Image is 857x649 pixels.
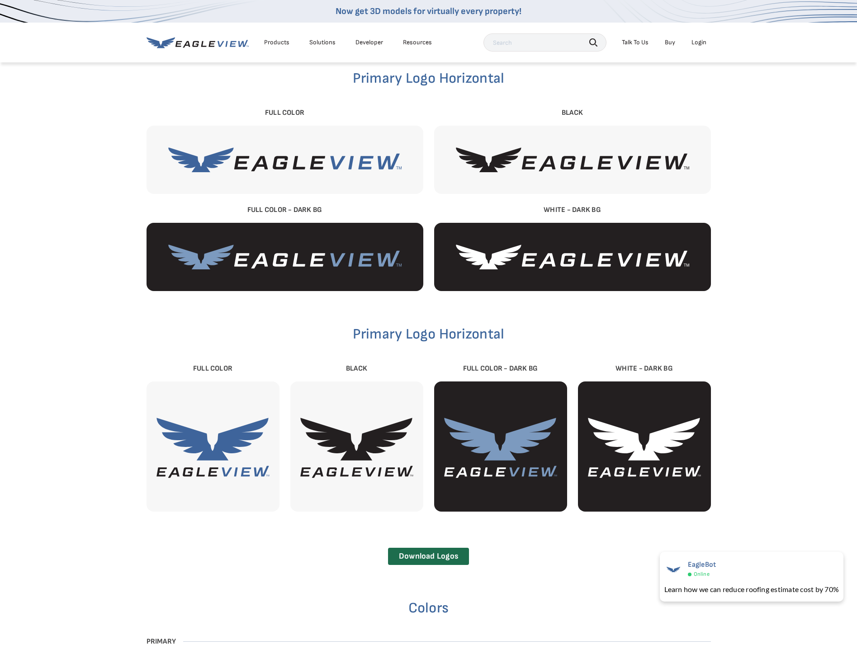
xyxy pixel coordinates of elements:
a: Developer [355,38,383,47]
h2: Colors [147,601,711,616]
div: Learn how we can reduce roofing estimate cost by 70% [664,584,839,595]
span: EagleBot [688,560,716,569]
div: Full Color [147,363,279,374]
div: Products [264,38,289,47]
span: Online [694,571,710,578]
div: White - Dark BG [578,363,711,374]
div: White - Dark BG [434,205,711,216]
img: EagleView-Black.svg [456,147,689,172]
img: EagleView-Full-Color.svg [168,147,402,172]
a: Download Logos [388,548,469,565]
a: Buy [665,38,675,47]
img: EagleView-White.svg [456,245,689,269]
span: Primary [147,637,184,646]
div: Resources [403,38,432,47]
div: Black [290,363,423,374]
img: EagleBot [664,560,682,578]
div: Full Color [147,108,423,118]
h2: Primary Logo Horizontal [147,71,711,86]
div: Solutions [309,38,336,47]
img: EagleView-Black-Vertical.svg [290,403,423,490]
img: EagleView-Full-Color-Dark-BG-Vertical.svg [434,403,567,490]
div: Full Color - Dark BG [147,205,423,216]
div: Talk To Us [622,38,649,47]
div: Full Color - Dark BG [434,363,567,374]
img: EagleView-White-Vertical.svg [578,403,711,490]
input: Search [483,33,606,52]
h2: Primary Logo Horizontal [147,327,711,342]
div: Login [691,38,706,47]
div: Black [434,108,711,118]
img: EagleView-Full-Color-Vertical.svg [147,403,279,490]
img: EagleView-Full-Color-Dark-BG.svg [168,245,402,269]
a: Now get 3D models for virtually every property! [336,6,521,17]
